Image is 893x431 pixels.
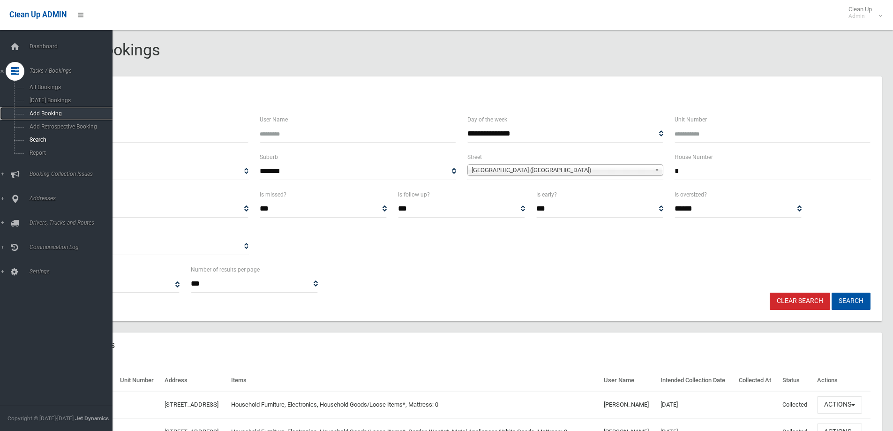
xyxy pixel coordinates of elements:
a: [STREET_ADDRESS] [165,401,218,408]
span: Add Booking [27,110,112,117]
th: Status [779,370,814,391]
span: Settings [27,268,120,275]
span: Search [27,136,112,143]
span: Addresses [27,195,120,202]
label: Is missed? [260,189,286,200]
span: Drivers, Trucks and Routes [27,219,120,226]
span: [DATE] Bookings [27,97,112,104]
td: [PERSON_NAME] [600,391,657,418]
td: [DATE] [657,391,735,418]
label: Street [467,152,482,162]
label: House Number [675,152,713,162]
span: Booking Collection Issues [27,171,120,177]
span: Add Retrospective Booking [27,123,112,130]
span: Communication Log [27,244,120,250]
span: Clean Up ADMIN [9,10,67,19]
small: Admin [848,13,872,20]
label: Is follow up? [398,189,430,200]
th: Actions [813,370,870,391]
strong: Jet Dynamics [75,415,109,422]
td: Household Furniture, Electronics, Household Goods/Loose Items*, Mattress: 0 [227,391,600,418]
th: Items [227,370,600,391]
label: User Name [260,114,288,125]
span: Copyright © [DATE]-[DATE] [8,415,74,422]
span: Dashboard [27,43,120,50]
label: Is oversized? [675,189,707,200]
th: Intended Collection Date [657,370,735,391]
span: [GEOGRAPHIC_DATA] ([GEOGRAPHIC_DATA]) [472,165,651,176]
th: Unit Number [116,370,161,391]
label: Is early? [536,189,557,200]
span: Clean Up [844,6,881,20]
span: Tasks / Bookings [27,68,120,74]
label: Suburb [260,152,278,162]
th: Address [161,370,227,391]
th: User Name [600,370,657,391]
span: All Bookings [27,84,112,91]
button: Actions [817,396,862,414]
button: Search [832,293,870,310]
td: Collected [779,391,814,418]
span: Report [27,150,112,156]
a: Clear Search [770,293,830,310]
th: Collected At [735,370,778,391]
label: Day of the week [467,114,507,125]
label: Number of results per page [191,265,260,275]
label: Unit Number [675,114,707,125]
